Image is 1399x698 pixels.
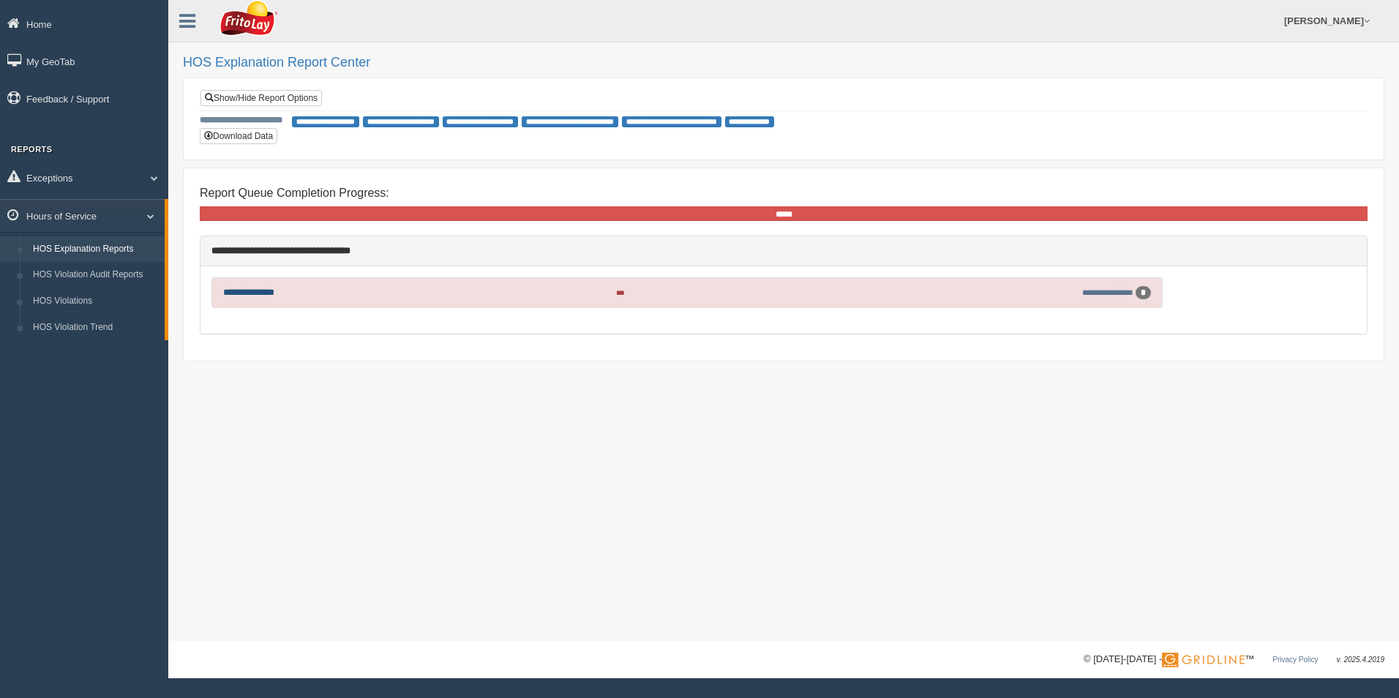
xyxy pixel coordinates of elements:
a: HOS Violations [26,288,165,315]
span: v. 2025.4.2019 [1337,656,1384,664]
button: Download Data [200,128,277,144]
div: © [DATE]-[DATE] - ™ [1084,652,1384,667]
h2: HOS Explanation Report Center [183,56,1384,70]
a: Show/Hide Report Options [200,90,322,106]
a: Privacy Policy [1272,656,1318,664]
h4: Report Queue Completion Progress: [200,187,1368,200]
a: HOS Violation Audit Reports [26,262,165,288]
a: HOS Explanation Reports [26,236,165,263]
a: HOS Violation Trend [26,315,165,341]
img: Gridline [1162,653,1245,667]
